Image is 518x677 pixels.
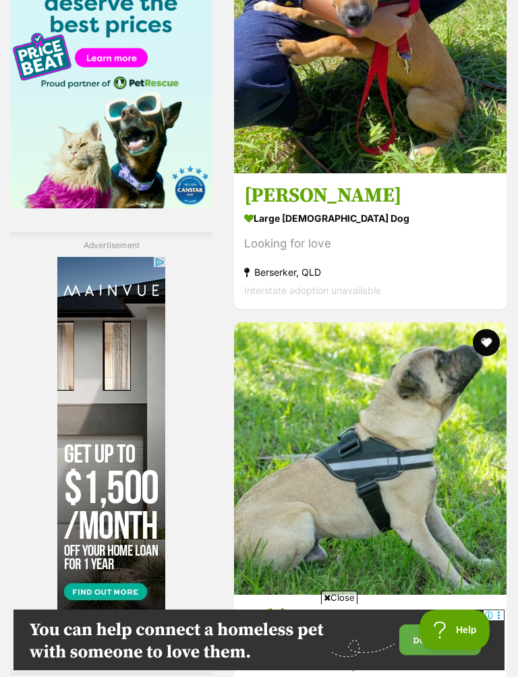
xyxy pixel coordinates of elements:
iframe: Advertisement [57,257,165,661]
iframe: Help Scout Beacon - Open [420,610,491,650]
img: Loki - Shar Pei Dog [234,322,507,595]
h3: [PERSON_NAME] [244,183,496,208]
strong: large [DEMOGRAPHIC_DATA] Dog [244,208,496,228]
iframe: Advertisement [13,610,505,670]
strong: Berserker, QLD [244,263,496,281]
span: Close [321,591,357,604]
span: Interstate adoption unavailable [244,285,381,296]
button: favourite [473,329,500,356]
div: Looking for love [244,235,496,253]
div: Advertisement [10,232,212,675]
a: [PERSON_NAME] large [DEMOGRAPHIC_DATA] Dog Looking for love Berserker, QLD Interstate adoption un... [234,173,507,310]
